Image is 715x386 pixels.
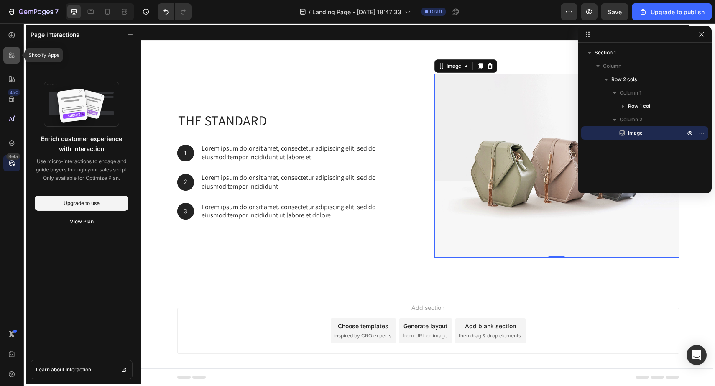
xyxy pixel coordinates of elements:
span: Section 1 [595,49,616,57]
div: View Plan [70,218,94,225]
p: Only available for Optimize Plan. [35,174,128,182]
a: Learn about Interaction [31,360,133,379]
span: Column 1 [620,89,641,97]
span: Column [603,62,621,70]
button: Save [601,3,628,20]
p: Page interactions [31,30,79,39]
span: Landing Page - [DATE] 18:47:33 [312,8,401,16]
iframe: Design area [141,23,715,386]
button: 7 [3,3,62,20]
div: Beta [6,153,20,160]
span: Row 1 col [628,102,650,110]
div: Upgrade to publish [639,8,705,16]
span: / [309,8,311,16]
div: 450 [8,89,20,96]
span: Row 2 cols [611,75,637,84]
p: 7 [55,7,59,17]
span: Column 2 [620,115,642,124]
span: Learn about Interaction [36,366,91,374]
div: Undo/Redo [158,3,192,20]
span: Save [608,8,622,15]
div: Upgrade to use [64,199,100,207]
button: Upgrade to publish [632,3,712,20]
div: Open Intercom Messenger [687,345,707,365]
button: View Plan [35,214,128,229]
span: Image [628,129,643,137]
p: Use micro-interactions to engage and guide buyers through your sales script. [35,157,128,174]
p: Enrich customer experience with Interaction [36,134,127,154]
button: Upgrade to use [35,196,128,211]
span: Draft [430,8,442,15]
